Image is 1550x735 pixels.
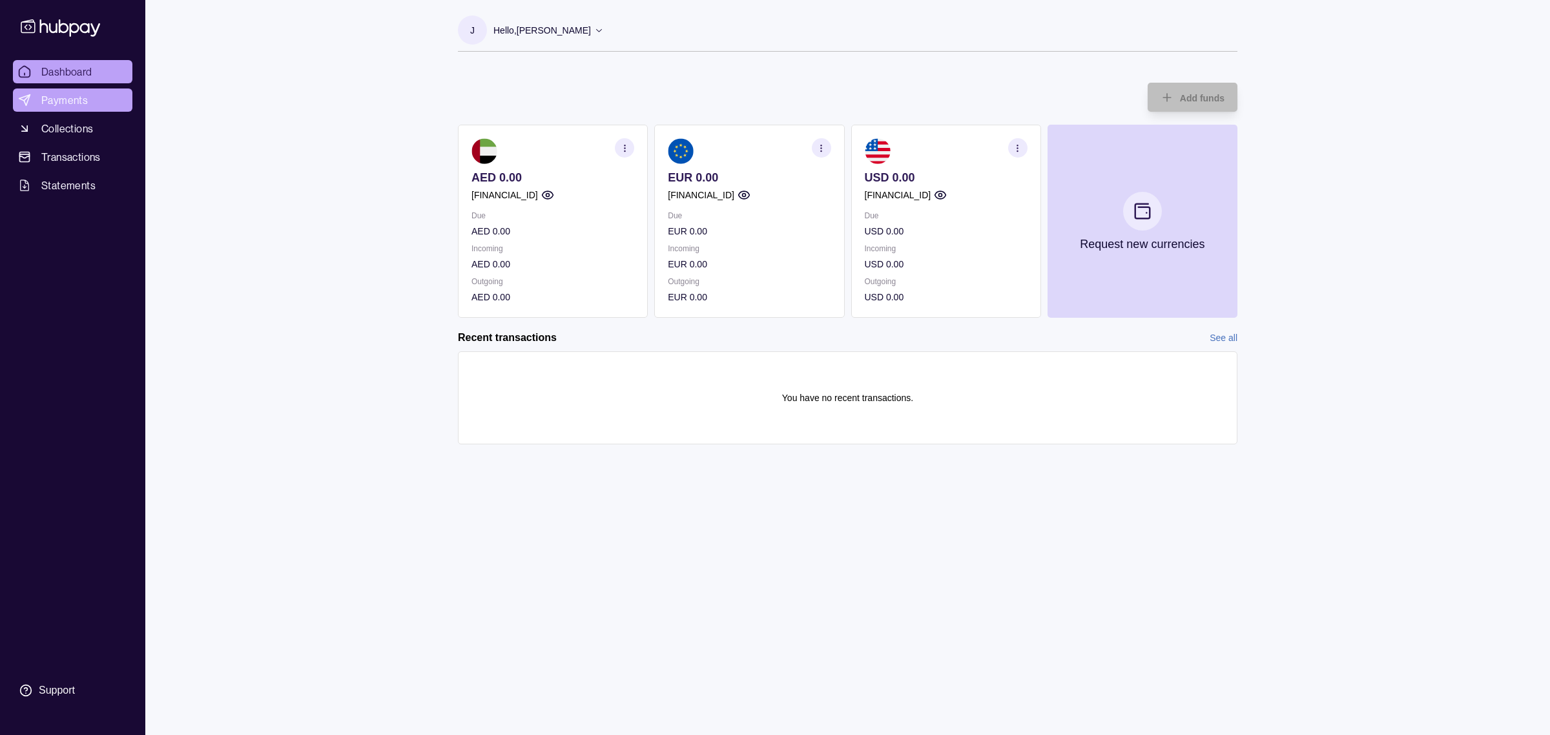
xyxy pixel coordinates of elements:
[13,677,132,704] a: Support
[1080,237,1204,251] p: Request new currencies
[471,242,634,256] p: Incoming
[782,391,913,405] p: You have no recent transactions.
[41,64,92,79] span: Dashboard
[865,224,1028,238] p: USD 0.00
[39,683,75,698] div: Support
[458,331,557,345] h2: Recent transactions
[668,138,694,164] img: eu
[41,149,101,165] span: Transactions
[865,138,891,164] img: us
[668,188,734,202] p: [FINANCIAL_ID]
[41,92,88,108] span: Payments
[471,188,538,202] p: [FINANCIAL_ID]
[471,290,634,304] p: AED 0.00
[13,60,132,83] a: Dashboard
[865,242,1028,256] p: Incoming
[471,257,634,271] p: AED 0.00
[668,257,831,271] p: EUR 0.00
[865,171,1028,185] p: USD 0.00
[1148,83,1237,112] button: Add funds
[865,290,1028,304] p: USD 0.00
[668,290,831,304] p: EUR 0.00
[471,274,634,289] p: Outgoing
[41,121,93,136] span: Collections
[668,274,831,289] p: Outgoing
[865,209,1028,223] p: Due
[668,242,831,256] p: Incoming
[471,138,497,164] img: ae
[865,257,1028,271] p: USD 0.00
[493,23,591,37] p: Hello, [PERSON_NAME]
[1210,331,1237,345] a: See all
[13,88,132,112] a: Payments
[470,23,475,37] p: J
[471,171,634,185] p: AED 0.00
[471,209,634,223] p: Due
[1180,93,1224,103] span: Add funds
[865,188,931,202] p: [FINANCIAL_ID]
[471,224,634,238] p: AED 0.00
[668,209,831,223] p: Due
[668,224,831,238] p: EUR 0.00
[1048,125,1237,318] button: Request new currencies
[865,274,1028,289] p: Outgoing
[668,171,831,185] p: EUR 0.00
[41,178,96,193] span: Statements
[13,174,132,197] a: Statements
[13,117,132,140] a: Collections
[13,145,132,169] a: Transactions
